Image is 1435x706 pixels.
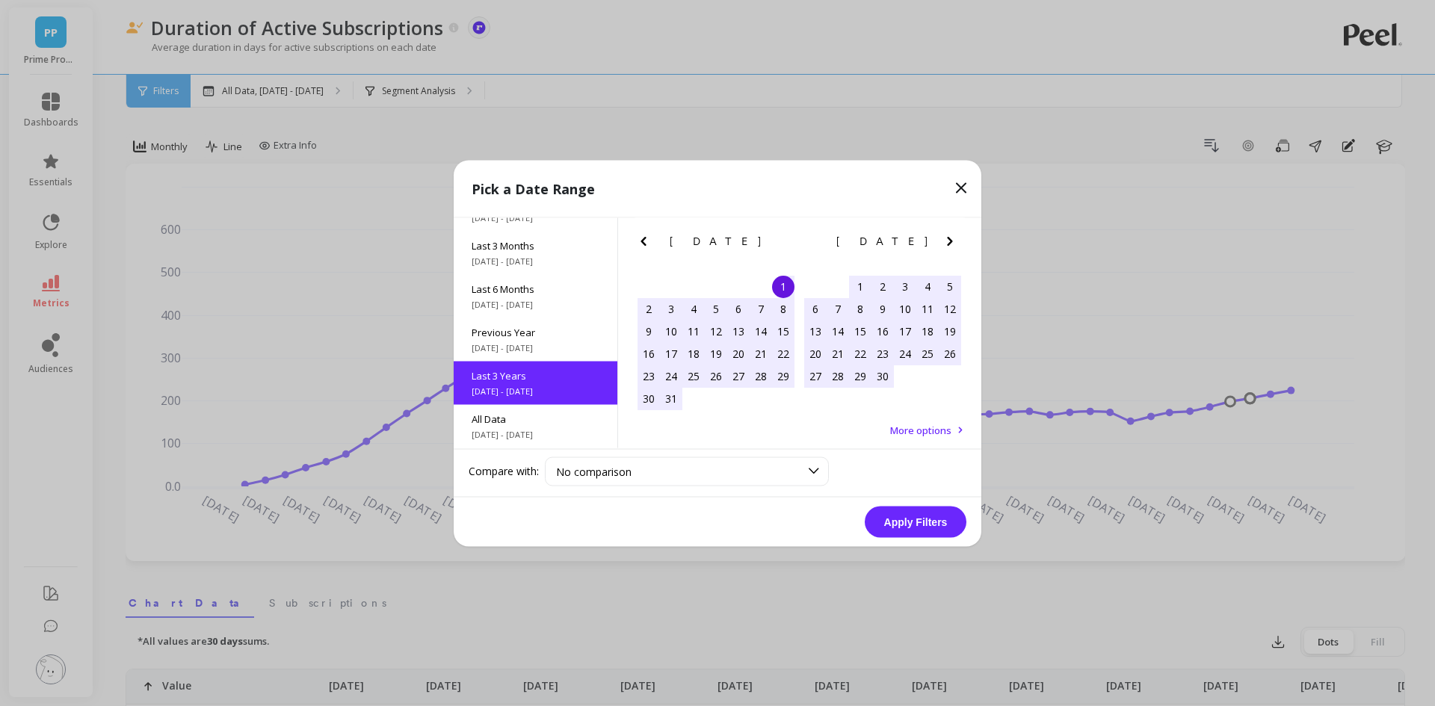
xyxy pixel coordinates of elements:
span: All Data [472,412,599,425]
div: Choose Thursday, October 6th, 2022 [727,297,750,320]
div: Choose Monday, October 24th, 2022 [660,365,682,387]
button: Apply Filters [865,506,966,537]
div: Choose Tuesday, November 29th, 2022 [849,365,871,387]
div: Choose Thursday, November 3rd, 2022 [894,275,916,297]
div: Choose Tuesday, October 18th, 2022 [682,342,705,365]
div: Choose Wednesday, November 23rd, 2022 [871,342,894,365]
div: Choose Tuesday, October 11th, 2022 [682,320,705,342]
div: Choose Friday, November 4th, 2022 [916,275,939,297]
span: [DATE] [836,235,930,247]
div: month 2022-10 [638,275,794,409]
div: Choose Monday, November 14th, 2022 [827,320,849,342]
div: Choose Monday, October 3rd, 2022 [660,297,682,320]
div: Choose Monday, November 21st, 2022 [827,342,849,365]
button: Previous Month [635,232,658,256]
div: Choose Saturday, October 29th, 2022 [772,365,794,387]
span: More options [890,423,951,436]
p: Pick a Date Range [472,178,595,199]
button: Next Month [774,232,798,256]
div: Choose Saturday, November 5th, 2022 [939,275,961,297]
div: Choose Monday, November 7th, 2022 [827,297,849,320]
div: Choose Saturday, November 12th, 2022 [939,297,961,320]
div: Choose Tuesday, October 4th, 2022 [682,297,705,320]
div: Choose Monday, October 17th, 2022 [660,342,682,365]
div: Choose Sunday, October 9th, 2022 [638,320,660,342]
div: Choose Thursday, November 17th, 2022 [894,320,916,342]
span: Last 3 Months [472,238,599,252]
div: Choose Wednesday, October 26th, 2022 [705,365,727,387]
div: Choose Thursday, October 13th, 2022 [727,320,750,342]
div: Choose Friday, October 7th, 2022 [750,297,772,320]
div: Choose Thursday, November 24th, 2022 [894,342,916,365]
div: Choose Friday, October 21st, 2022 [750,342,772,365]
div: Choose Sunday, November 6th, 2022 [804,297,827,320]
div: Choose Thursday, October 20th, 2022 [727,342,750,365]
div: Choose Saturday, November 19th, 2022 [939,320,961,342]
div: Choose Saturday, October 8th, 2022 [772,297,794,320]
div: Choose Sunday, November 13th, 2022 [804,320,827,342]
span: [DATE] - [DATE] [472,211,599,223]
div: month 2022-11 [804,275,961,387]
div: Choose Sunday, October 30th, 2022 [638,387,660,409]
div: Choose Friday, November 18th, 2022 [916,320,939,342]
div: Choose Wednesday, November 2nd, 2022 [871,275,894,297]
div: Choose Thursday, October 27th, 2022 [727,365,750,387]
div: Choose Monday, October 10th, 2022 [660,320,682,342]
button: Previous Month [801,232,825,256]
label: Compare with: [469,464,539,479]
div: Choose Thursday, November 10th, 2022 [894,297,916,320]
div: Choose Sunday, October 2nd, 2022 [638,297,660,320]
span: [DATE] - [DATE] [472,428,599,440]
div: Choose Saturday, November 26th, 2022 [939,342,961,365]
div: Choose Saturday, October 22nd, 2022 [772,342,794,365]
span: [DATE] - [DATE] [472,298,599,310]
div: Choose Tuesday, November 8th, 2022 [849,297,871,320]
span: Last 3 Years [472,368,599,382]
span: Previous Year [472,325,599,338]
span: [DATE] - [DATE] [472,255,599,267]
div: Choose Sunday, October 16th, 2022 [638,342,660,365]
div: Choose Tuesday, November 1st, 2022 [849,275,871,297]
div: Choose Tuesday, November 15th, 2022 [849,320,871,342]
span: [DATE] [670,235,763,247]
div: Choose Friday, November 25th, 2022 [916,342,939,365]
span: No comparison [556,464,632,478]
div: Choose Wednesday, October 5th, 2022 [705,297,727,320]
div: Choose Saturday, October 15th, 2022 [772,320,794,342]
span: [DATE] - [DATE] [472,385,599,397]
div: Choose Sunday, November 20th, 2022 [804,342,827,365]
div: Choose Sunday, November 27th, 2022 [804,365,827,387]
div: Choose Wednesday, November 9th, 2022 [871,297,894,320]
div: Choose Saturday, October 1st, 2022 [772,275,794,297]
div: Choose Monday, October 31st, 2022 [660,387,682,409]
div: Choose Wednesday, November 16th, 2022 [871,320,894,342]
span: Last 6 Months [472,282,599,295]
div: Choose Tuesday, November 22nd, 2022 [849,342,871,365]
div: Choose Friday, October 14th, 2022 [750,320,772,342]
div: Choose Tuesday, October 25th, 2022 [682,365,705,387]
div: Choose Wednesday, October 19th, 2022 [705,342,727,365]
button: Next Month [941,232,965,256]
div: Choose Sunday, October 23rd, 2022 [638,365,660,387]
div: Choose Friday, November 11th, 2022 [916,297,939,320]
div: Choose Wednesday, November 30th, 2022 [871,365,894,387]
div: Choose Monday, November 28th, 2022 [827,365,849,387]
div: Choose Wednesday, October 12th, 2022 [705,320,727,342]
span: [DATE] - [DATE] [472,341,599,353]
div: Choose Friday, October 28th, 2022 [750,365,772,387]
